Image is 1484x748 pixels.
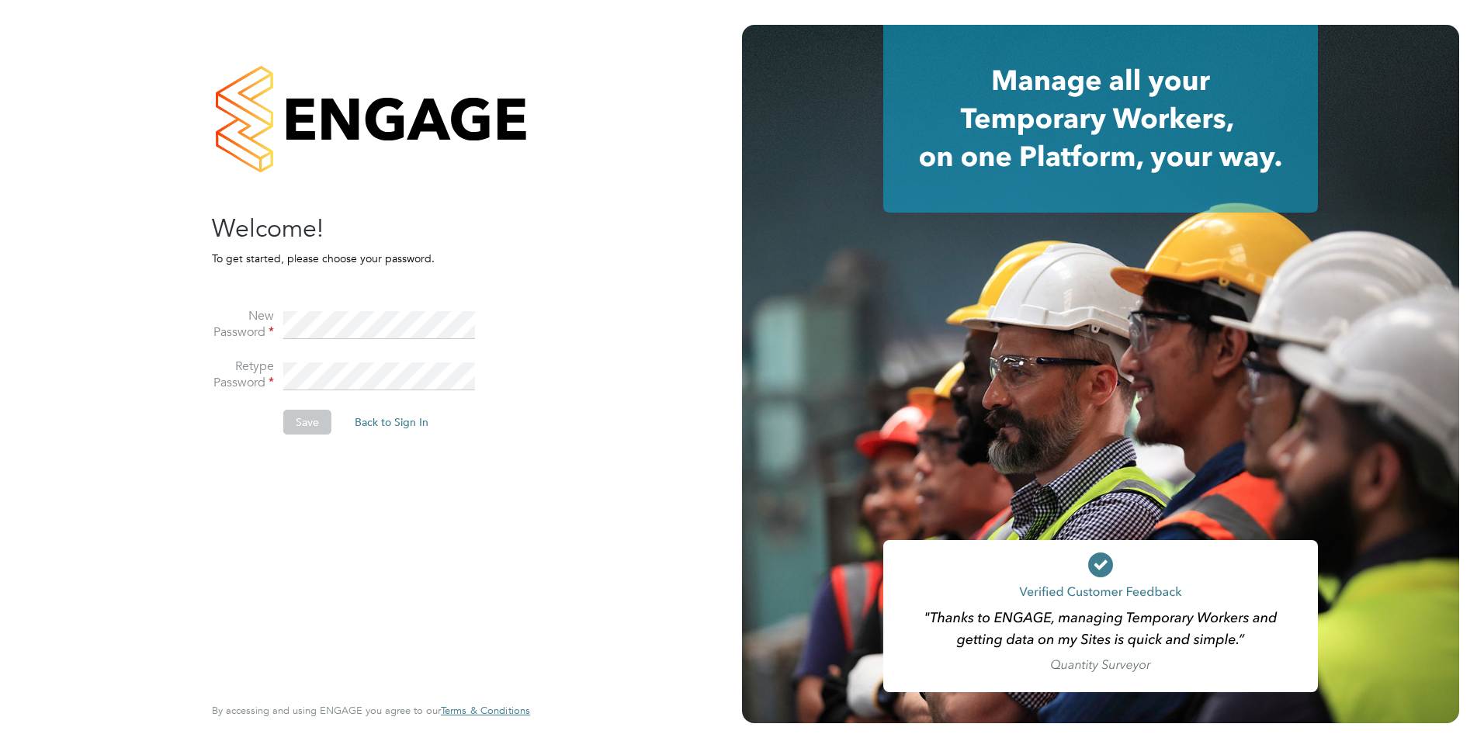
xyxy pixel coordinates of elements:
button: Back to Sign In [342,410,441,435]
label: Retype Password [212,358,274,391]
span: Terms & Conditions [441,704,530,717]
p: To get started, please choose your password. [212,251,515,265]
button: Save [283,410,331,435]
a: Terms & Conditions [441,705,530,717]
label: New Password [212,308,274,341]
span: By accessing and using ENGAGE you agree to our [212,704,530,717]
h2: Welcome! [212,213,515,245]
